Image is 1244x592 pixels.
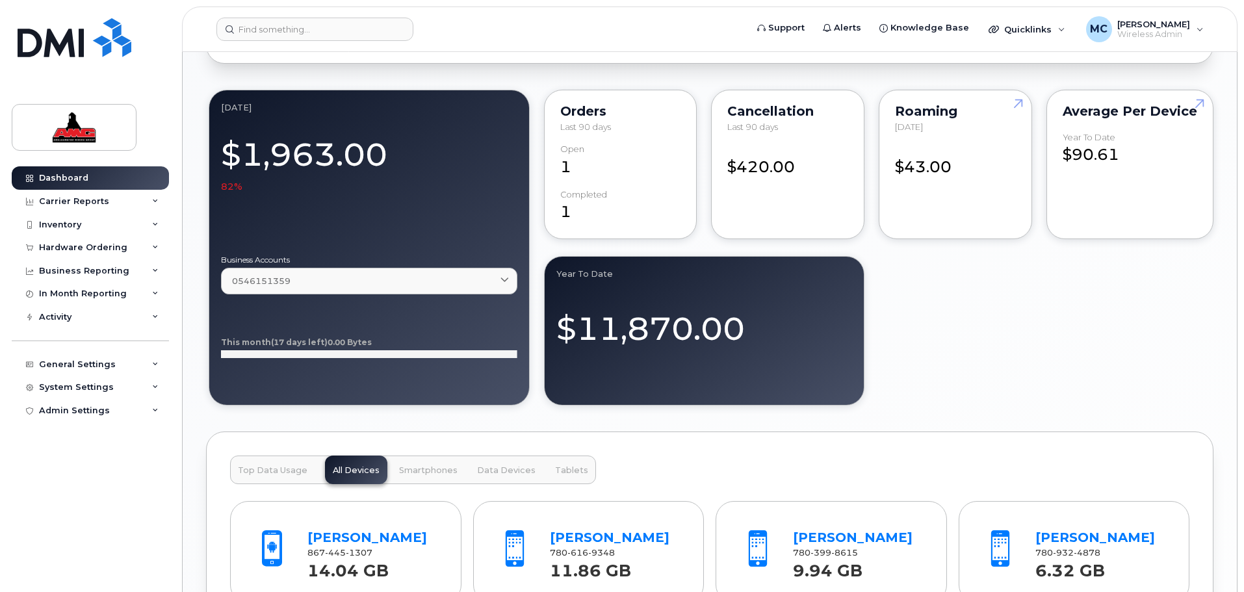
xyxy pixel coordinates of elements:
a: Knowledge Base [870,15,978,41]
span: Data Devices [477,465,536,476]
a: [PERSON_NAME] [307,530,427,545]
div: $43.00 [895,144,1016,178]
span: 1307 [346,548,372,558]
div: Quicklinks [979,16,1074,42]
div: September 2025 [221,102,517,112]
div: Meagan Carter [1077,16,1213,42]
span: 82% [221,180,242,193]
span: 616 [567,548,588,558]
span: Last 90 days [727,122,778,132]
div: 1 [560,144,681,178]
div: Year to Date [1063,133,1115,142]
span: Support [768,21,805,34]
a: Alerts [814,15,870,41]
span: Knowledge Base [890,21,969,34]
tspan: (17 days left) [271,337,328,347]
button: Data Devices [469,456,543,484]
span: 8615 [831,548,858,558]
div: Orders [560,106,681,116]
span: 932 [1053,548,1074,558]
div: 1 [560,190,681,224]
a: [PERSON_NAME] [793,530,913,545]
button: Tablets [547,456,596,484]
strong: 6.32 GB [1035,554,1105,580]
span: Last 90 days [560,122,611,132]
span: 9348 [588,548,615,558]
label: Business Accounts [221,256,517,264]
strong: 14.04 GB [307,554,389,580]
span: Top Data Usage [238,465,307,476]
button: Smartphones [391,456,465,484]
tspan: This month [221,337,271,347]
div: Open [560,144,584,154]
div: $1,963.00 [221,129,517,194]
button: Top Data Usage [230,456,315,484]
span: 867 [307,548,372,558]
div: $11,870.00 [556,295,853,352]
span: Wireless Admin [1117,29,1190,40]
div: Cancellation [727,106,848,116]
strong: 11.86 GB [550,554,631,580]
tspan: 0.00 Bytes [328,337,372,347]
input: Find something... [216,18,413,41]
span: Smartphones [399,465,458,476]
span: 0546151359 [232,275,291,287]
div: $90.61 [1063,133,1197,166]
a: [PERSON_NAME] [1035,530,1155,545]
span: 399 [810,548,831,558]
div: completed [560,190,607,199]
span: MC [1090,21,1108,37]
span: [DATE] [895,122,923,132]
span: 780 [793,548,858,558]
span: 4878 [1074,548,1100,558]
div: Roaming [895,106,1016,116]
span: Tablets [555,465,588,476]
span: 780 [1035,548,1100,558]
div: $420.00 [727,144,848,178]
a: [PERSON_NAME] [550,530,669,545]
div: Average per Device [1063,106,1197,116]
strong: 9.94 GB [793,554,862,580]
span: Alerts [834,21,861,34]
span: [PERSON_NAME] [1117,19,1190,29]
a: 0546151359 [221,268,517,294]
span: 780 [550,548,615,558]
span: 445 [325,548,346,558]
a: Support [748,15,814,41]
span: Quicklinks [1004,24,1052,34]
div: Year to Date [556,268,853,279]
